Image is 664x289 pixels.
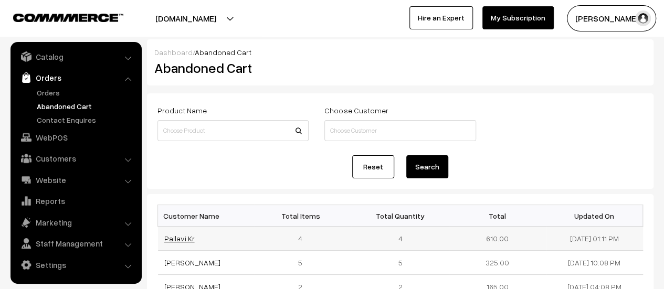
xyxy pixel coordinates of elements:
a: Orders [34,87,138,98]
td: 325.00 [449,251,546,275]
div: / [154,47,646,58]
a: Abandoned Cart [34,101,138,112]
a: Hire an Expert [409,6,473,29]
th: Updated On [546,205,643,227]
th: Customer Name [158,205,255,227]
a: Catalog [13,47,138,66]
a: Contact Enquires [34,114,138,125]
img: COMMMERCE [13,14,123,22]
a: Pallavi Kr [164,234,195,243]
a: WebPOS [13,128,138,147]
a: Website [13,170,138,189]
a: Reports [13,191,138,210]
a: Dashboard [154,48,193,57]
th: Total Items [255,205,352,227]
td: 4 [352,227,449,251]
td: [DATE] 01:11 PM [546,227,643,251]
span: Abandoned Cart [195,48,251,57]
a: Staff Management [13,234,138,253]
label: Choose Customer [324,105,388,116]
td: 4 [255,227,352,251]
a: COMMMERCE [13,10,105,23]
a: [PERSON_NAME] [164,258,220,267]
a: Marketing [13,213,138,232]
td: 610.00 [449,227,546,251]
button: [PERSON_NAME] [567,5,656,31]
a: Reset [352,155,394,178]
input: Choose Product [157,120,309,141]
td: [DATE] 10:08 PM [546,251,643,275]
a: Customers [13,149,138,168]
a: Orders [13,68,138,87]
a: Settings [13,255,138,274]
th: Total Quantity [352,205,449,227]
img: user [635,10,651,26]
h2: Abandoned Cart [154,60,308,76]
td: 5 [255,251,352,275]
a: My Subscription [482,6,554,29]
th: Total [449,205,546,227]
input: Choose Customer [324,120,476,141]
button: Search [406,155,448,178]
button: [DOMAIN_NAME] [119,5,253,31]
td: 5 [352,251,449,275]
label: Product Name [157,105,207,116]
